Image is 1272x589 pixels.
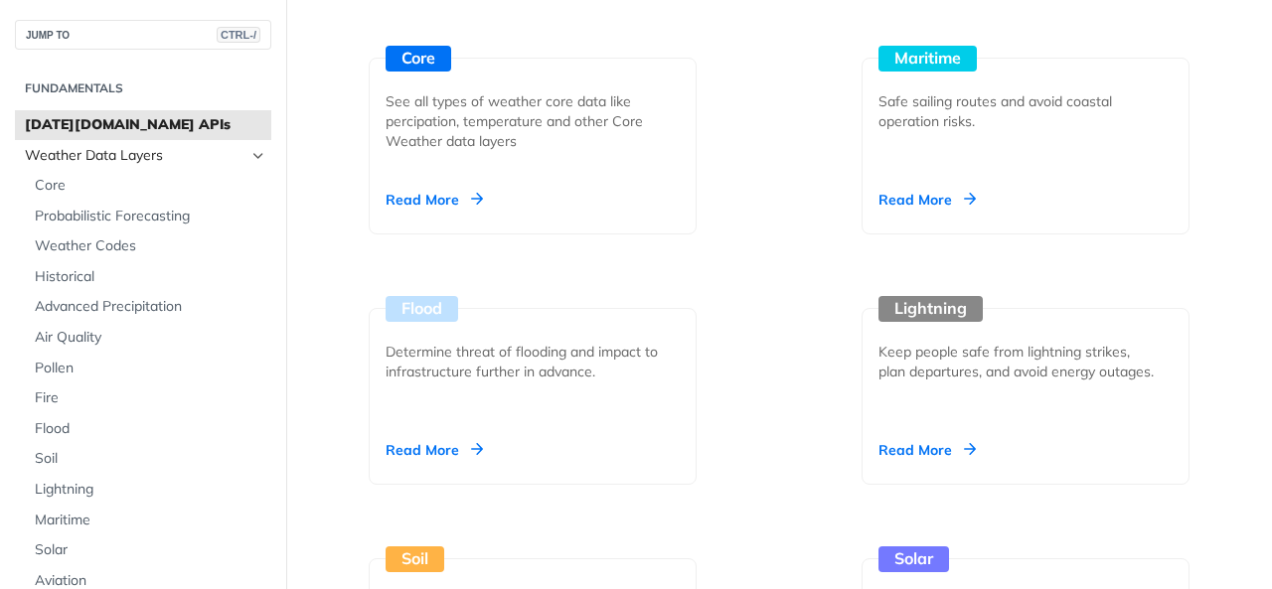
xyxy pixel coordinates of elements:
button: Hide subpages for Weather Data Layers [250,148,266,164]
div: Read More [878,440,976,460]
a: Advanced Precipitation [25,292,271,322]
button: JUMP TOCTRL-/ [15,20,271,50]
a: Pollen [25,354,271,383]
span: Weather Codes [35,236,266,256]
div: Keep people safe from lightning strikes, plan departures, and avoid energy outages. [878,342,1157,381]
span: Lightning [35,480,266,500]
a: Core [25,171,271,201]
a: Flood [25,414,271,444]
a: Lightning [25,475,271,505]
h2: Fundamentals [15,79,271,97]
div: Safe sailing routes and avoid coastal operation risks. [878,91,1157,131]
span: Pollen [35,359,266,378]
div: Flood [386,296,458,322]
span: Fire [35,388,266,408]
div: Determine threat of flooding and impact to infrastructure further in advance. [386,342,664,381]
span: Probabilistic Forecasting [35,207,266,226]
div: Maritime [878,46,977,72]
a: Air Quality [25,323,271,353]
a: Maritime [25,506,271,535]
span: [DATE][DOMAIN_NAME] APIs [25,115,266,135]
a: Probabilistic Forecasting [25,202,271,231]
a: Flood Determine threat of flooding and impact to infrastructure further in advance. Read More [361,234,705,485]
a: Fire [25,383,271,413]
span: Core [35,176,266,196]
div: Read More [878,190,976,210]
span: CTRL-/ [217,27,260,43]
span: Soil [35,449,266,469]
span: Historical [35,267,266,287]
div: Core [386,46,451,72]
a: Soil [25,444,271,474]
a: [DATE][DOMAIN_NAME] APIs [15,110,271,140]
a: Solar [25,535,271,565]
span: Weather Data Layers [25,146,245,166]
a: Lightning Keep people safe from lightning strikes, plan departures, and avoid energy outages. Rea... [854,234,1197,485]
span: Flood [35,419,266,439]
a: Weather Codes [25,231,271,261]
div: See all types of weather core data like percipation, temperature and other Core Weather data layers [386,91,664,151]
div: Soil [386,546,444,572]
div: Solar [878,546,949,572]
div: Read More [386,440,483,460]
span: Advanced Precipitation [35,297,266,317]
span: Maritime [35,511,266,530]
div: Read More [386,190,483,210]
a: Historical [25,262,271,292]
a: Weather Data LayersHide subpages for Weather Data Layers [15,141,271,171]
span: Air Quality [35,328,266,348]
div: Lightning [878,296,983,322]
span: Solar [35,540,266,560]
